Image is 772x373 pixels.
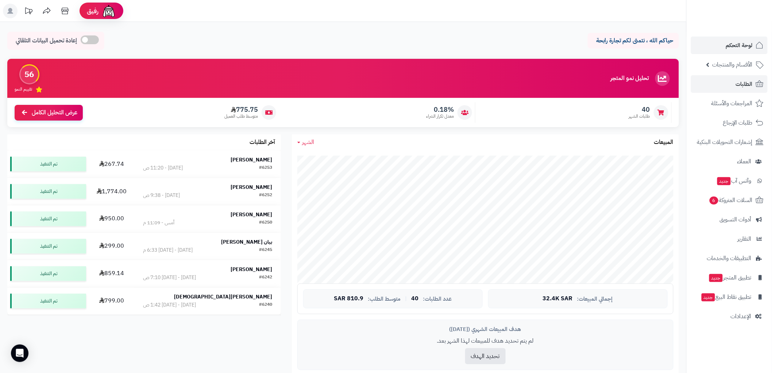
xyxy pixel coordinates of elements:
p: لم يتم تحديد هدف للمبيعات لهذا الشهر بعد. [303,337,668,345]
div: تم التنفيذ [10,212,86,226]
strong: [PERSON_NAME] [231,211,273,218]
span: لوحة التحكم [726,40,753,50]
div: [DATE] - [DATE] 7:10 ص [143,274,196,281]
td: 267.74 [89,151,135,178]
div: #6242 [259,274,273,281]
span: الإعدادات [731,311,752,321]
a: تطبيق نقاط البيعجديد [691,288,768,306]
h3: تحليل نمو المتجر [611,75,649,82]
td: 1,774.00 [89,178,135,205]
span: المراجعات والأسئلة [711,98,753,109]
span: التقارير [738,234,752,244]
span: عدد الطلبات: [423,296,452,302]
span: طلبات الشهر [629,113,650,119]
strong: [PERSON_NAME][DEMOGRAPHIC_DATA] [174,293,273,301]
h3: المبيعات [654,139,673,146]
span: إعادة تحميل البيانات التلقائي [16,37,77,45]
span: جديد [717,177,731,185]
div: تم التنفيذ [10,266,86,281]
span: تطبيق نقاط البيع [701,292,752,302]
a: المراجعات والأسئلة [691,95,768,112]
div: [DATE] - 11:20 ص [143,164,183,172]
span: تقييم النمو [15,86,32,92]
div: أمس - 11:09 م [143,219,174,227]
img: ai-face.png [101,4,116,18]
div: تم التنفيذ [10,184,86,199]
button: تحديد الهدف [465,348,506,364]
strong: [PERSON_NAME] [231,266,273,273]
span: عرض التحليل الكامل [32,109,77,117]
td: 950.00 [89,205,135,232]
a: أدوات التسويق [691,211,768,228]
span: الطلبات [736,79,753,89]
div: تم التنفيذ [10,157,86,171]
span: 40 [411,296,418,302]
span: 6 [710,197,718,205]
td: 859.14 [89,260,135,287]
span: 32.4K SAR [543,296,573,302]
span: أدوات التسويق [720,214,752,225]
span: متوسط طلب العميل [224,113,258,119]
span: وآتس آب [717,176,752,186]
td: 299.00 [89,233,135,260]
span: جديد [709,274,723,282]
span: رفيق [87,7,99,15]
a: تطبيق المتجرجديد [691,269,768,286]
div: هدف المبيعات الشهري ([DATE]) [303,326,668,333]
a: الإعدادات [691,308,768,325]
span: إشعارات التحويلات البنكية [697,137,753,147]
span: طلبات الإرجاع [723,118,753,128]
span: جديد [702,293,715,301]
a: طلبات الإرجاع [691,114,768,132]
div: [DATE] - [DATE] 6:33 م [143,247,193,254]
a: عرض التحليل الكامل [15,105,83,121]
div: #6252 [259,192,273,199]
a: وآتس آبجديد [691,172,768,190]
h3: آخر الطلبات [250,139,275,146]
span: | [405,296,407,301]
div: Open Intercom Messenger [11,345,28,362]
span: التطبيقات والخدمات [707,253,752,263]
a: العملاء [691,153,768,170]
span: متوسط الطلب: [368,296,401,302]
span: تطبيق المتجر [709,273,752,283]
a: التقارير [691,230,768,248]
a: السلات المتروكة6 [691,191,768,209]
div: تم التنفيذ [10,239,86,254]
a: الشهر [297,138,314,146]
div: #6240 [259,301,273,309]
span: الأقسام والمنتجات [713,60,753,70]
a: لوحة التحكم [691,37,768,54]
span: إجمالي المبيعات: [577,296,613,302]
strong: [PERSON_NAME] [231,183,273,191]
div: [DATE] - [DATE] 1:42 ص [143,301,196,309]
span: الشهر [302,138,314,146]
div: [DATE] - 9:38 ص [143,192,180,199]
a: تحديثات المنصة [19,4,38,20]
p: حياكم الله ، نتمنى لكم تجارة رابحة [593,37,673,45]
span: العملاء [737,156,752,167]
span: معدل تكرار الشراء [426,113,454,119]
a: الطلبات [691,75,768,93]
span: 0.18% [426,106,454,114]
strong: بيان [PERSON_NAME] [221,238,273,246]
div: #6250 [259,219,273,227]
a: إشعارات التحويلات البنكية [691,133,768,151]
div: #6253 [259,164,273,172]
div: تم التنفيذ [10,294,86,308]
span: 775.75 [224,106,258,114]
div: #6245 [259,247,273,254]
span: السلات المتروكة [709,195,753,205]
span: 810.9 SAR [334,296,363,302]
strong: [PERSON_NAME] [231,156,273,164]
span: 40 [629,106,650,114]
td: 799.00 [89,288,135,315]
a: التطبيقات والخدمات [691,250,768,267]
